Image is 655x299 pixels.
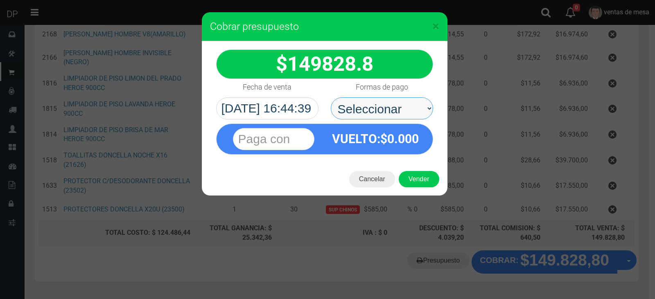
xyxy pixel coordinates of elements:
[210,20,439,33] h3: Cobrar presupuesto
[387,132,419,146] span: 0.000
[276,52,373,76] strong: $
[287,52,373,76] span: 149828.8
[432,18,439,34] span: ×
[332,132,419,146] strong: :$
[233,128,314,150] input: Paga con
[332,132,377,146] span: VUELTO
[349,171,395,187] button: Cancelar
[399,171,439,187] button: Vender
[432,20,439,33] button: Close
[356,83,408,91] h4: Formas de pago
[243,83,291,91] h4: Fecha de venta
